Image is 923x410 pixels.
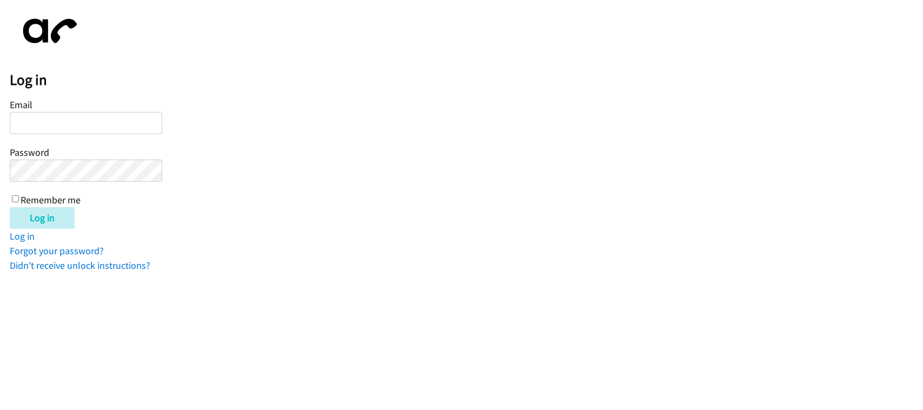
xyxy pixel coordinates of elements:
label: Remember me [21,194,81,206]
a: Forgot your password? [10,244,104,257]
h2: Log in [10,71,923,89]
img: aphone-8a226864a2ddd6a5e75d1ebefc011f4aa8f32683c2d82f3fb0802fe031f96514.svg [10,10,85,52]
input: Log in [10,207,75,229]
a: Didn't receive unlock instructions? [10,259,150,272]
label: Password [10,146,49,158]
a: Log in [10,230,35,242]
label: Email [10,98,32,111]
